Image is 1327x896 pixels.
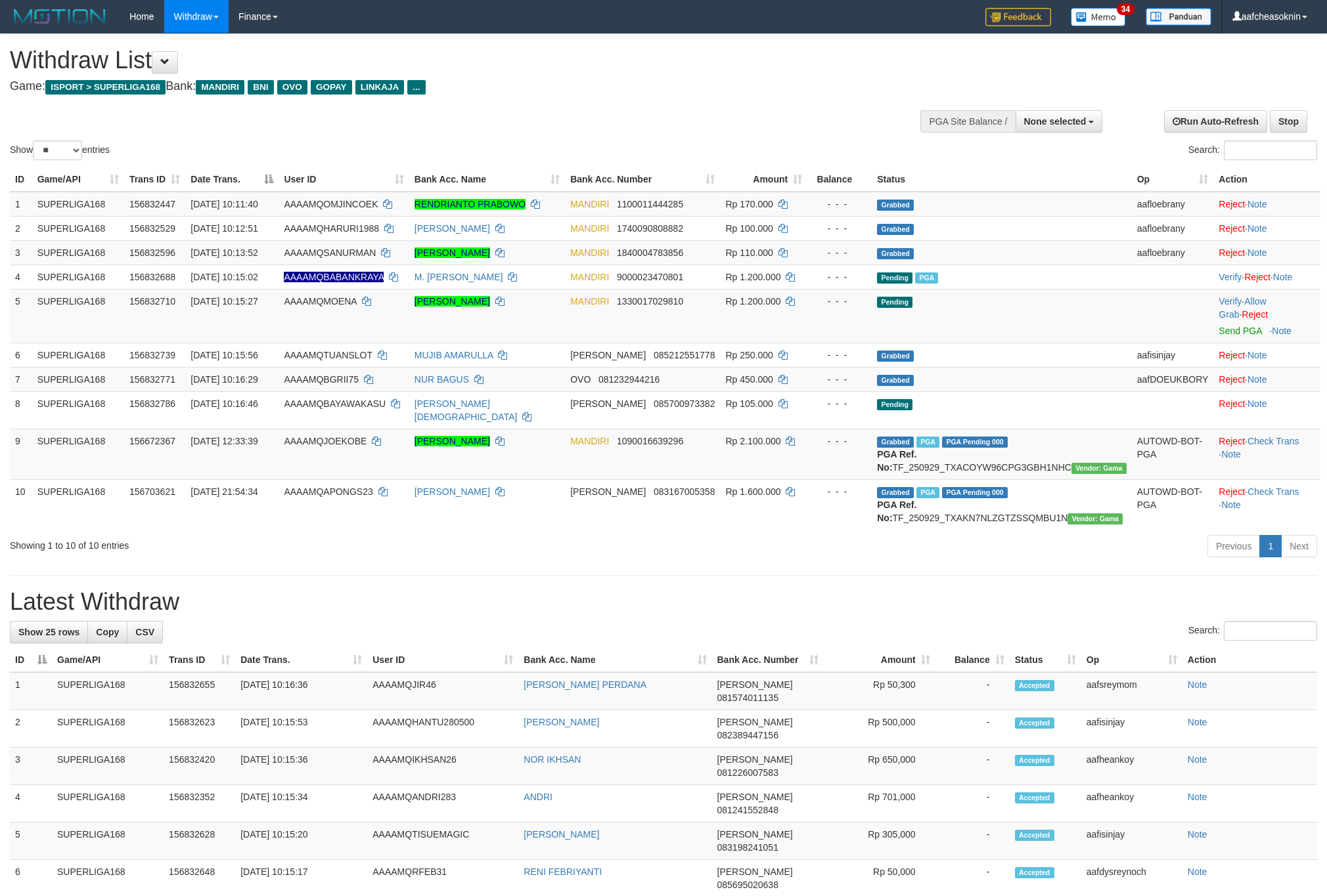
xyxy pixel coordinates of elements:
[1188,866,1207,877] a: Note
[164,822,235,860] td: 156832628
[877,224,914,235] span: Grabbed
[284,199,378,209] span: AAAAMQOMJINCOEK
[598,374,660,385] span: Copy 081232944216 to clipboard
[10,289,32,343] td: 5
[617,436,683,446] span: Copy 1090016639296 to clipboard
[717,679,793,690] span: [PERSON_NAME]
[824,710,935,748] td: Rp 500,000
[570,350,646,360] span: [PERSON_NAME]
[32,167,124,192] th: Game/API: activate to sort column ascending
[1248,199,1267,209] a: Note
[355,80,405,95] span: LINKAJA
[129,296,175,307] span: 156832710
[32,343,124,367] td: SUPERLIGA168
[367,748,518,785] td: AAAAMQIKHSAN26
[164,648,235,672] th: Trans ID: activate to sort column ascending
[407,80,425,95] span: ...
[813,349,866,362] div: - - -
[524,792,552,802] a: ANDRI
[570,486,646,497] span: [PERSON_NAME]
[877,487,914,498] span: Grabbed
[1015,792,1054,803] span: Accepted
[10,47,872,74] h1: Withdraw List
[277,80,307,95] span: OVO
[32,289,124,343] td: SUPERLIGA168
[1273,272,1293,282] a: Note
[1219,296,1242,307] a: Verify
[1015,680,1054,691] span: Accepted
[1071,463,1127,474] span: Vendor URL: https://trx31.1velocity.biz
[872,167,1131,192] th: Status
[617,272,683,282] span: Copy 9000023470801 to clipboard
[1219,272,1242,282] a: Verify
[565,167,720,192] th: Bank Acc. Number: activate to sort column ascending
[524,754,581,765] a: NOR IKHSAN
[367,785,518,822] td: AAAAMQANDRI283
[1132,240,1214,265] td: aafloebrany
[725,296,780,307] span: Rp 1.200.000
[725,272,780,282] span: Rp 1.200.000
[813,435,866,448] div: - - -
[570,374,591,385] span: OVO
[415,223,490,234] a: [PERSON_NAME]
[1219,223,1245,234] a: Reject
[570,398,646,409] span: [PERSON_NAME]
[32,216,124,240] td: SUPERLIGA168
[191,436,258,446] span: [DATE] 12:33:39
[32,391,124,429] td: SUPERLIGA168
[1132,343,1214,367] td: aafisinjay
[1219,247,1245,258] a: Reject
[235,710,367,748] td: [DATE] 10:15:53
[284,296,356,307] span: AAAAMQMOENA
[10,7,110,26] img: MOTION_logo.png
[1188,140,1317,160] label: Search:
[191,350,258,360] span: [DATE] 10:15:56
[824,648,935,672] th: Amount: activate to sort column ascending
[877,200,914,211] span: Grabbed
[725,398,773,409] span: Rp 105.000
[284,247,376,258] span: AAAAMQSANURMAN
[915,272,938,284] span: Marked by aafsoycanthlai
[191,374,258,385] span: [DATE] 10:16:29
[1015,830,1054,841] span: Accepted
[1071,8,1126,26] img: Button%20Memo.svg
[1248,374,1267,385] a: Note
[1213,343,1320,367] td: ·
[942,487,1008,498] span: PGA Pending
[10,140,110,160] label: Show entries
[524,829,599,840] a: [PERSON_NAME]
[409,167,565,192] th: Bank Acc. Name: activate to sort column ascending
[235,648,367,672] th: Date Trans.: activate to sort column ascending
[877,437,914,448] span: Grabbed
[1132,167,1214,192] th: Op: activate to sort column ascending
[717,792,793,802] span: [PERSON_NAME]
[717,805,778,815] span: Copy 081241552848 to clipboard
[524,679,646,690] a: [PERSON_NAME] PERDANA
[96,627,119,637] span: Copy
[10,621,88,643] a: Show 25 rows
[654,486,715,497] span: Copy 083167005358 to clipboard
[813,198,866,211] div: - - -
[935,748,1010,785] td: -
[1015,717,1054,729] span: Accepted
[1188,679,1207,690] a: Note
[1132,367,1214,391] td: aafDOEUKBORY
[872,429,1131,479] td: TF_250929_TXACOYW96CPG3GBH1NHC
[164,710,235,748] td: 156832623
[916,437,939,448] span: Marked by aafsengchandara
[32,240,124,265] td: SUPERLIGA168
[235,822,367,860] td: [DATE] 10:15:20
[877,399,912,410] span: Pending
[235,785,367,822] td: [DATE] 10:15:34
[1188,829,1207,840] a: Note
[284,486,372,497] span: AAAAMQAPONGS23
[10,391,32,429] td: 8
[813,373,866,386] div: - - -
[1132,479,1214,530] td: AUTOWD-BOT-PGA
[284,272,384,282] span: Nama rekening ada tanda titik/strip, harap diedit
[813,270,866,284] div: - - -
[725,436,780,446] span: Rp 2.100.000
[1219,199,1245,209] a: Reject
[10,167,32,192] th: ID
[1182,648,1317,672] th: Action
